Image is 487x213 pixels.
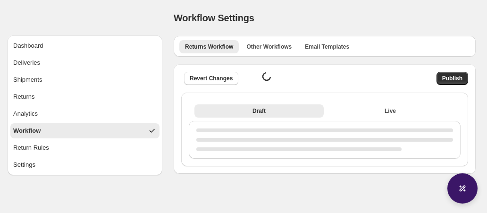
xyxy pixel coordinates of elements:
[174,13,254,23] span: Workflow Settings
[385,107,396,115] span: Live
[190,75,233,82] span: Revert Changes
[10,72,160,87] button: Shipments
[13,109,38,119] span: Analytics
[10,123,160,138] button: Workflow
[10,140,160,155] button: Return Rules
[305,43,349,51] span: Email Templates
[185,43,233,51] span: Returns Workflow
[442,75,462,82] span: Publish
[184,72,238,85] button: Revert Changes
[13,41,43,51] span: Dashboard
[10,38,160,53] button: Dashboard
[13,92,35,102] span: Returns
[10,89,160,104] button: Returns
[10,55,160,70] button: Deliveries
[246,43,292,51] span: Other Workflows
[13,58,40,68] span: Deliveries
[252,107,266,115] span: Draft
[326,104,455,118] button: Live version
[13,143,49,153] span: Return Rules
[13,75,42,85] span: Shipments
[13,160,35,170] span: Settings
[13,126,41,136] span: Workflow
[194,104,324,118] button: Draft version
[10,157,160,172] button: Settings
[10,106,160,121] button: Analytics
[437,72,468,85] button: Publish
